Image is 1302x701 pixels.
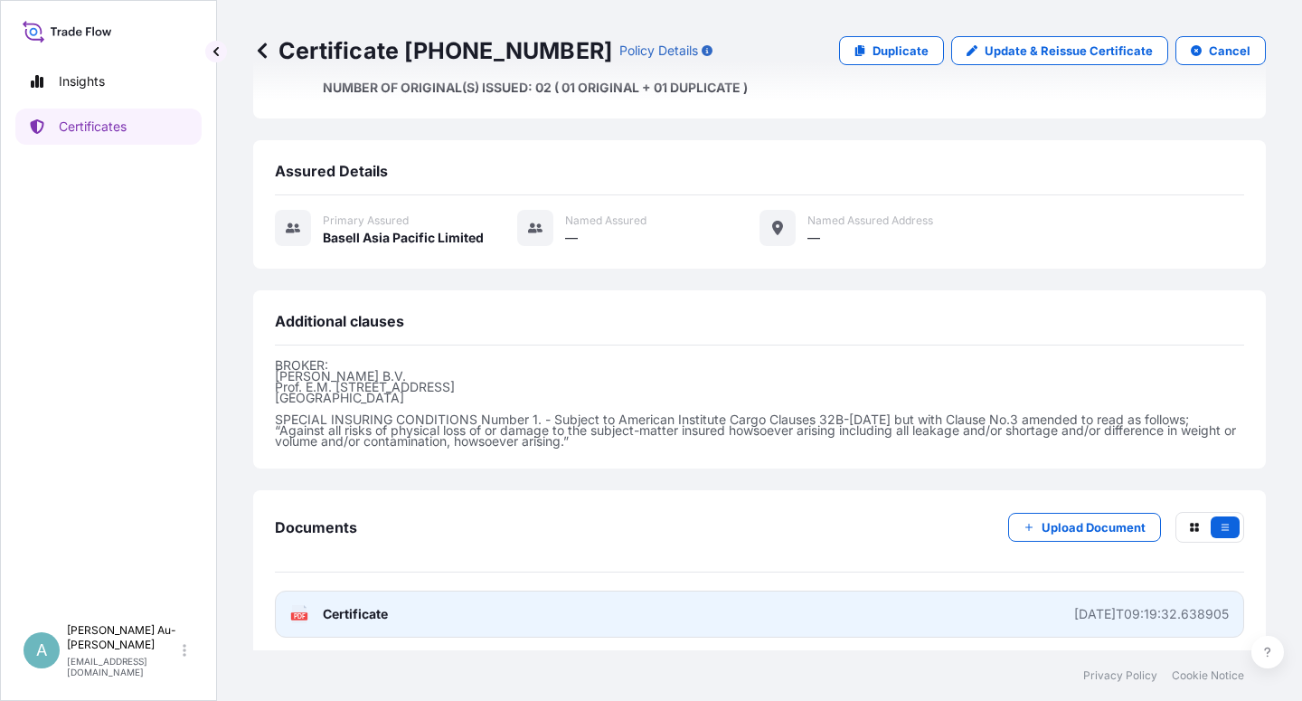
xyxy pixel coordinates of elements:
p: Policy Details [619,42,698,60]
p: Certificates [59,118,127,136]
p: [PERSON_NAME] Au-[PERSON_NAME] [67,623,179,652]
button: Cancel [1175,36,1266,65]
span: Named Assured Address [807,213,933,228]
p: Insights [59,72,105,90]
a: Certificates [15,109,202,145]
a: PDFCertificate[DATE]T09:19:32.638905 [275,591,1244,638]
p: BROKER: [PERSON_NAME] B.V. Prof. E.M. [STREET_ADDRESS] [GEOGRAPHIC_DATA] SPECIAL INSURING CONDITI... [275,360,1244,447]
span: — [807,229,820,247]
a: Privacy Policy [1083,668,1157,683]
p: Upload Document [1042,518,1146,536]
p: Duplicate [873,42,929,60]
span: A [36,641,47,659]
text: PDF [294,613,306,620]
div: [DATE]T09:19:32.638905 [1074,605,1229,623]
span: Assured Details [275,162,388,180]
span: Additional clauses [275,312,404,330]
a: Duplicate [839,36,944,65]
p: Certificate [PHONE_NUMBER] [253,36,612,65]
span: Primary assured [323,213,409,228]
span: Documents [275,518,357,536]
a: Cookie Notice [1172,668,1244,683]
a: Insights [15,63,202,99]
span: Certificate [323,605,388,623]
span: Named Assured [565,213,646,228]
p: [EMAIL_ADDRESS][DOMAIN_NAME] [67,656,179,677]
span: — [565,229,578,247]
a: Update & Reissue Certificate [951,36,1168,65]
span: Basell Asia Pacific Limited [323,229,484,247]
p: Cancel [1209,42,1250,60]
button: Upload Document [1008,513,1161,542]
p: Update & Reissue Certificate [985,42,1153,60]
